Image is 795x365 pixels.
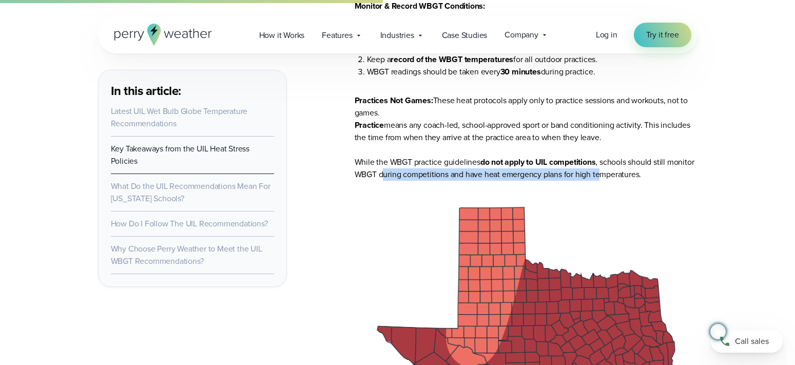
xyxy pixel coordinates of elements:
[735,335,769,348] span: Call sales
[355,119,697,156] li: means any coach-led, school-approved sport or band conditioning activity. This includes the time ...
[367,53,697,66] li: Keep a for all outdoor practices.
[355,119,384,131] strong: Practice
[433,25,496,46] a: Case Studies
[505,29,538,41] span: Company
[367,66,697,78] li: WBGT readings should be taken every during practice.
[711,330,783,353] a: Call sales
[355,156,697,181] li: While the WBGT practice guidelines , schools should still monitor WBGT during competitions and ha...
[634,23,691,47] a: Try it free
[111,180,270,204] a: What Do the UIL Recommendations Mean For [US_STATE] Schools?
[596,29,617,41] a: Log in
[355,94,433,106] strong: Practices Not Games:
[391,53,513,65] strong: record of the WBGT temperatures
[111,143,249,167] a: Key Takeaways from the UIL Heat Stress Policies
[111,83,274,99] h3: In this article:
[355,94,697,119] li: These heat protocols apply only to practice sessions and workouts, not to games.
[646,29,679,41] span: Try it free
[250,25,314,46] a: How it Works
[500,66,541,78] strong: 30 minutes
[111,218,268,229] a: How Do I Follow The UIL Recommendations?
[111,243,262,267] a: Why Choose Perry Weather to Meet the UIL WBGT Recommendations?
[111,105,248,129] a: Latest UIL Wet Bulb Globe Temperature Recommendations
[322,29,352,42] span: Features
[259,29,305,42] span: How it Works
[480,156,596,168] strong: do not apply to UIL competitions
[380,29,414,42] span: Industries
[442,29,488,42] span: Case Studies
